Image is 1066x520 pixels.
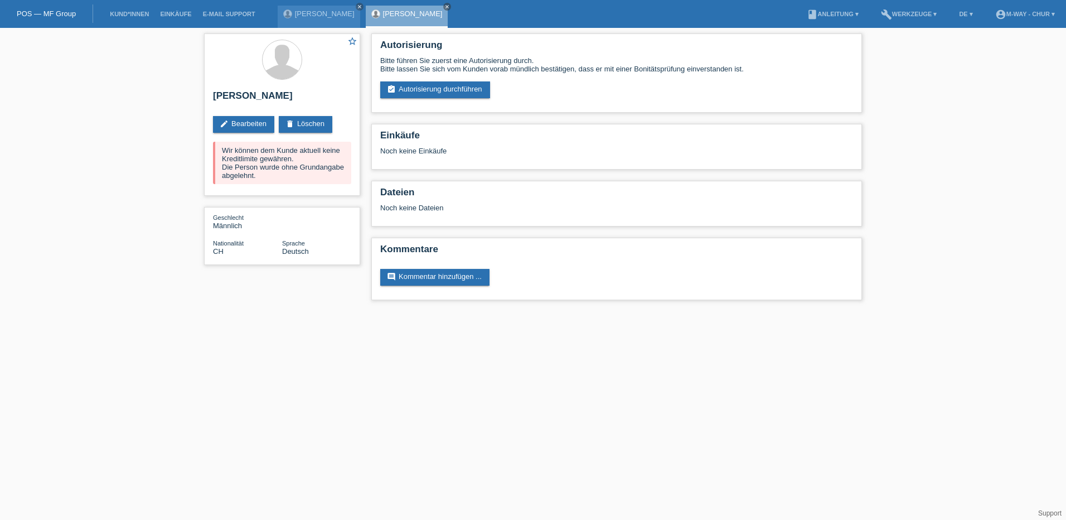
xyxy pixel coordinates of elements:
a: [PERSON_NAME] [383,9,443,18]
i: star_border [347,36,357,46]
h2: [PERSON_NAME] [213,90,351,107]
a: [PERSON_NAME] [295,9,355,18]
div: Noch keine Dateien [380,204,721,212]
i: book [807,9,818,20]
a: deleteLöschen [279,116,332,133]
a: close [356,3,364,11]
i: close [357,4,362,9]
a: assignment_turned_inAutorisierung durchführen [380,81,490,98]
a: POS — MF Group [17,9,76,18]
a: star_border [347,36,357,48]
a: bookAnleitung ▾ [801,11,864,17]
a: Support [1038,509,1062,517]
a: commentKommentar hinzufügen ... [380,269,490,286]
i: build [881,9,892,20]
a: DE ▾ [953,11,978,17]
i: delete [285,119,294,128]
h2: Autorisierung [380,40,853,56]
div: Bitte führen Sie zuerst eine Autorisierung durch. Bitte lassen Sie sich vom Kunden vorab mündlich... [380,56,853,73]
div: Männlich [213,213,282,230]
span: Sprache [282,240,305,247]
h2: Dateien [380,187,853,204]
a: buildWerkzeuge ▾ [875,11,943,17]
a: Einkäufe [154,11,197,17]
a: E-Mail Support [197,11,261,17]
h2: Kommentare [380,244,853,261]
i: edit [220,119,229,128]
div: Noch keine Einkäufe [380,147,853,163]
i: account_circle [995,9,1006,20]
a: account_circlem-way - Chur ▾ [990,11,1060,17]
span: Deutsch [282,247,309,256]
a: close [443,3,451,11]
i: comment [387,272,396,281]
a: editBearbeiten [213,116,274,133]
i: close [444,4,450,9]
i: assignment_turned_in [387,85,396,94]
span: Geschlecht [213,214,244,221]
div: Wir können dem Kunde aktuell keine Kreditlimite gewähren. Die Person wurde ohne Grundangabe abgel... [213,142,351,184]
a: Kund*innen [104,11,154,17]
h2: Einkäufe [380,130,853,147]
span: Nationalität [213,240,244,247]
span: Schweiz [213,247,224,256]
